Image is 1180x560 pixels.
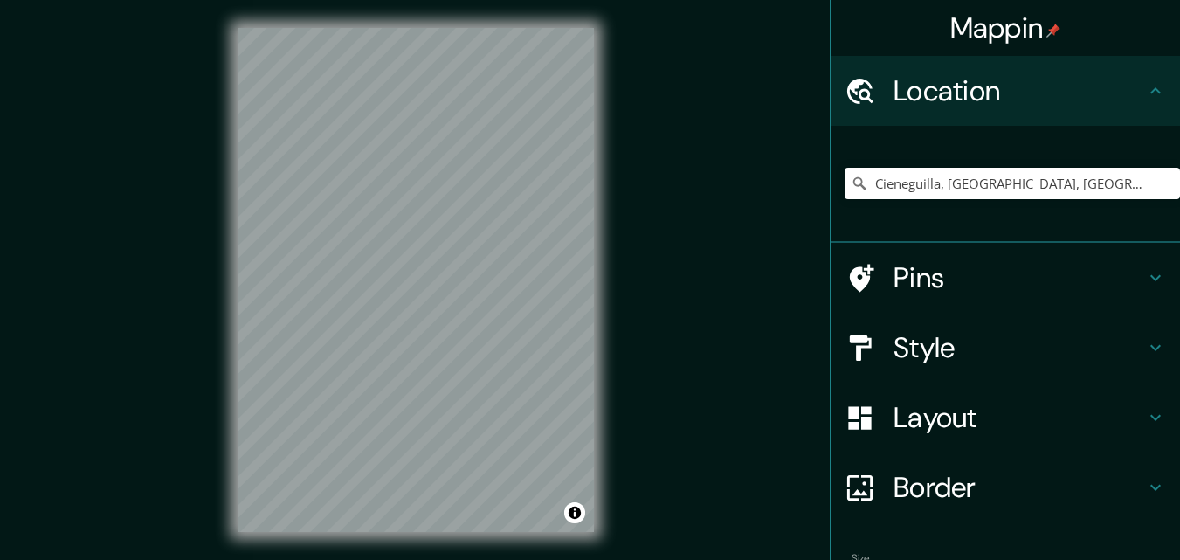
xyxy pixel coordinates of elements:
[894,330,1145,365] h4: Style
[894,260,1145,295] h4: Pins
[894,470,1145,505] h4: Border
[238,28,594,532] canvas: Map
[845,168,1180,199] input: Pick your city or area
[831,56,1180,126] div: Location
[831,313,1180,383] div: Style
[1046,24,1060,38] img: pin-icon.png
[564,502,585,523] button: Toggle attribution
[831,383,1180,453] div: Layout
[831,453,1180,522] div: Border
[950,10,1061,45] h4: Mappin
[894,73,1145,108] h4: Location
[831,243,1180,313] div: Pins
[894,400,1145,435] h4: Layout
